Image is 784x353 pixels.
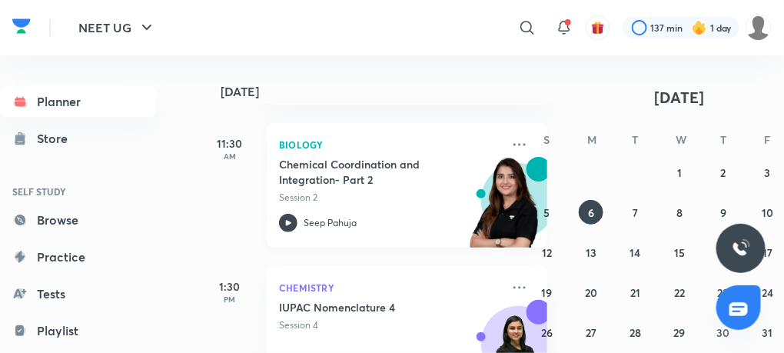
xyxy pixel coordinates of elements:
abbr: October 21, 2025 [630,285,640,300]
button: October 24, 2025 [756,280,780,305]
button: October 30, 2025 [711,320,736,345]
button: October 5, 2025 [535,200,560,225]
abbr: October 1, 2025 [677,165,682,180]
img: ttu [732,239,750,258]
abbr: October 9, 2025 [720,205,726,220]
abbr: October 10, 2025 [762,205,773,220]
abbr: Tuesday [633,132,639,147]
button: October 15, 2025 [667,240,692,265]
img: unacademy [463,157,547,263]
img: Company Logo [12,15,31,38]
button: October 28, 2025 [623,320,648,345]
abbr: October 29, 2025 [673,325,685,340]
abbr: October 24, 2025 [762,285,773,300]
a: Company Logo [12,15,31,42]
button: October 20, 2025 [579,280,603,305]
p: PM [199,295,261,304]
button: October 2, 2025 [711,160,736,185]
button: October 27, 2025 [579,320,603,345]
abbr: October 8, 2025 [676,205,683,220]
abbr: October 17, 2025 [762,245,772,260]
p: Biology [279,135,501,154]
button: October 21, 2025 [623,280,648,305]
abbr: Sunday [544,132,550,147]
abbr: Thursday [720,132,726,147]
button: October 14, 2025 [623,240,648,265]
abbr: October 30, 2025 [717,325,730,340]
abbr: October 2, 2025 [721,165,726,180]
button: October 26, 2025 [535,320,560,345]
abbr: Monday [587,132,596,147]
p: AM [199,152,261,161]
abbr: October 27, 2025 [586,325,596,340]
button: October 13, 2025 [579,240,603,265]
button: NEET UG [69,12,165,43]
button: October 23, 2025 [711,280,736,305]
button: October 10, 2025 [756,200,780,225]
button: avatar [586,15,610,40]
abbr: October 12, 2025 [542,245,552,260]
p: Chemistry [279,278,501,297]
abbr: October 19, 2025 [542,285,553,300]
abbr: October 6, 2025 [588,205,594,220]
abbr: Wednesday [676,132,686,147]
button: October 17, 2025 [756,240,780,265]
p: Seep Pahuja [304,216,357,230]
span: [DATE] [655,87,705,108]
abbr: October 26, 2025 [541,325,553,340]
abbr: October 22, 2025 [674,285,685,300]
button: October 3, 2025 [756,160,780,185]
abbr: October 14, 2025 [630,245,641,260]
button: October 29, 2025 [667,320,692,345]
img: VAISHNAVI DWIVEDI [746,15,772,41]
button: October 7, 2025 [623,200,648,225]
button: October 1, 2025 [667,160,692,185]
h5: 11:30 [199,135,261,152]
abbr: October 5, 2025 [544,205,550,220]
button: October 19, 2025 [535,280,560,305]
img: avatar [591,21,605,35]
button: October 9, 2025 [711,200,736,225]
img: streak [692,20,707,35]
abbr: October 20, 2025 [585,285,597,300]
abbr: October 28, 2025 [630,325,641,340]
button: October 31, 2025 [756,320,780,345]
button: October 12, 2025 [535,240,560,265]
h5: 1:30 [199,278,261,295]
p: Session 2 [279,191,501,205]
div: Store [37,129,77,148]
p: Session 4 [279,318,501,332]
abbr: October 7, 2025 [633,205,638,220]
abbr: October 31, 2025 [762,325,773,340]
button: October 6, 2025 [579,200,603,225]
h5: IUPAC Nomenclature 4 [279,300,470,315]
h4: [DATE] [221,85,563,98]
h5: Chemical Coordination and Integration- Part 2 [279,157,470,188]
abbr: October 13, 2025 [586,245,596,260]
button: October 16, 2025 [711,240,736,265]
button: October 8, 2025 [667,200,692,225]
button: October 22, 2025 [667,280,692,305]
abbr: October 3, 2025 [765,165,771,180]
abbr: October 23, 2025 [718,285,729,300]
abbr: October 16, 2025 [718,245,729,260]
abbr: October 15, 2025 [674,245,685,260]
abbr: Friday [765,132,771,147]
